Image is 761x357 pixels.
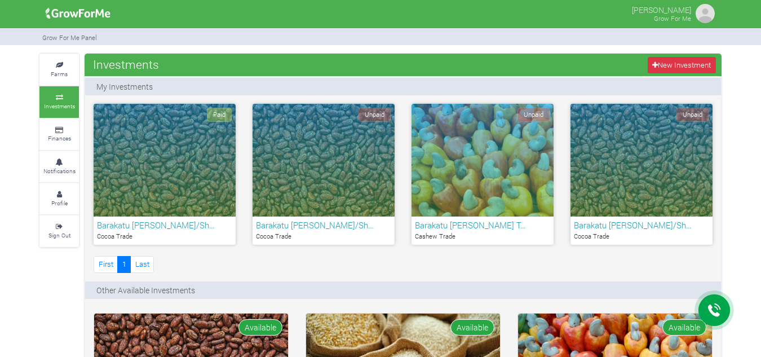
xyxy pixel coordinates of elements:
a: Sign Out [39,215,79,246]
a: First [94,256,118,272]
h6: Barakatu [PERSON_NAME]/Sh… [256,220,391,230]
span: Available [238,319,282,336]
span: Unpaid [517,108,550,122]
a: Notifications [39,151,79,182]
p: [PERSON_NAME] [632,2,691,16]
a: Finances [39,119,79,150]
a: Paid Barakatu [PERSON_NAME]/Sh… Cocoa Trade [94,104,236,245]
a: Farms [39,54,79,85]
p: My Investments [96,81,153,92]
small: Notifications [43,167,76,175]
img: growforme image [42,2,114,25]
span: Investments [90,53,162,76]
p: Other Available Investments [96,284,195,296]
nav: Page Navigation [94,256,154,272]
h6: Barakatu [PERSON_NAME]/Sh… [97,220,232,230]
small: Grow For Me [654,14,691,23]
h6: Barakatu [PERSON_NAME] T… [415,220,550,230]
a: Profile [39,183,79,214]
a: Unpaid Barakatu [PERSON_NAME]/Sh… Cocoa Trade [253,104,395,245]
p: Cashew Trade [415,232,550,241]
a: Investments [39,86,79,117]
a: Unpaid Barakatu [PERSON_NAME] T… Cashew Trade [412,104,554,245]
small: Profile [51,199,68,207]
a: Last [130,256,154,272]
small: Investments [44,102,75,110]
small: Sign Out [48,231,70,239]
span: Unpaid [359,108,391,122]
a: Unpaid Barakatu [PERSON_NAME]/Sh… Cocoa Trade [570,104,713,245]
a: New Investment [648,57,716,73]
small: Finances [48,134,71,142]
span: Unpaid [676,108,709,122]
span: Available [662,319,706,336]
a: 1 [117,256,131,272]
p: Cocoa Trade [574,232,709,241]
small: Grow For Me Panel [42,33,97,42]
h6: Barakatu [PERSON_NAME]/Sh… [574,220,709,230]
p: Cocoa Trade [97,232,232,241]
span: Available [450,319,494,336]
small: Farms [51,70,68,78]
span: Paid [207,108,232,122]
img: growforme image [694,2,716,25]
p: Cocoa Trade [256,232,391,241]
